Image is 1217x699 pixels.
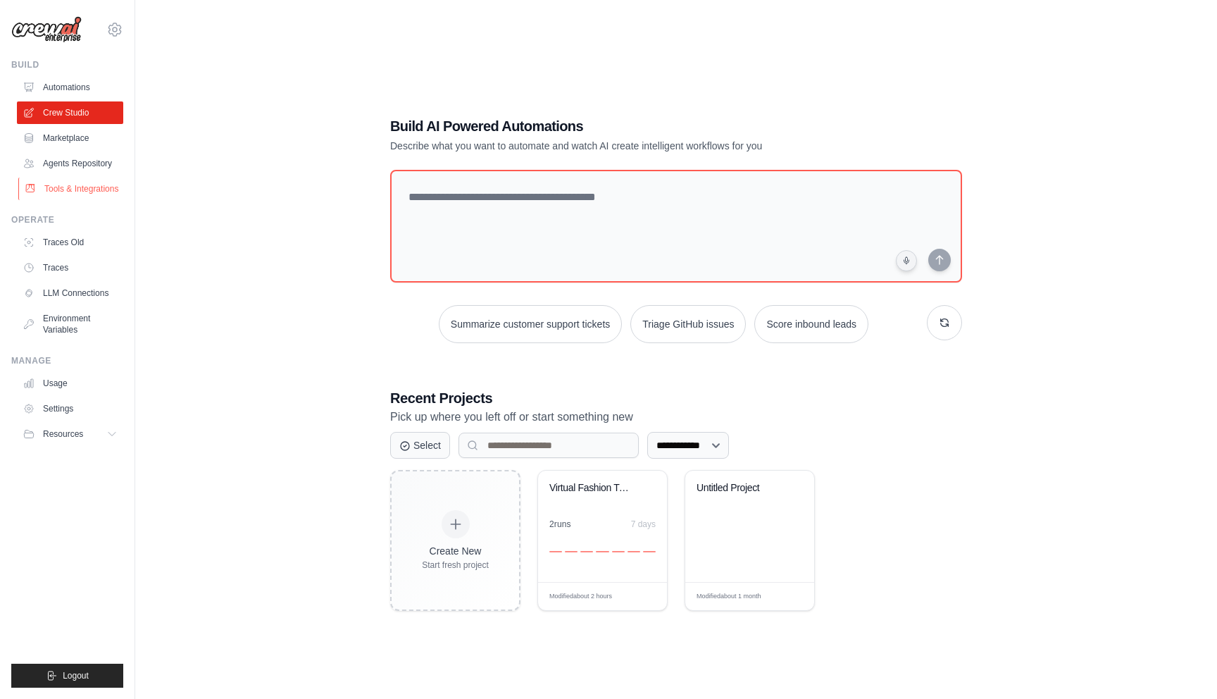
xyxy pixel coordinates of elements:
[896,250,917,271] button: Click to speak your automation idea
[17,231,123,254] a: Traces Old
[549,551,562,552] div: Day 1: 0 executions
[1147,631,1217,699] iframe: Chat Widget
[17,282,123,304] a: LLM Connections
[580,551,593,552] div: Day 3: 0 executions
[11,355,123,366] div: Manage
[18,178,125,200] a: Tools & Integrations
[17,423,123,445] button: Resources
[927,305,962,340] button: Get new suggestions
[390,432,450,459] button: Select
[781,591,793,602] span: Edit
[565,551,578,552] div: Day 2: 0 executions
[43,428,83,440] span: Resources
[628,551,640,552] div: Day 6: 0 executions
[631,519,656,530] div: 7 days
[754,305,868,343] button: Score inbound leads
[697,592,761,602] span: Modified about 1 month
[697,482,782,495] div: Untitled Project
[63,670,89,681] span: Logout
[17,372,123,395] a: Usage
[549,536,656,552] div: Activity over last 7 days
[549,482,635,495] div: Virtual Fashion Trend Analyst for Shopify Growth
[549,592,612,602] span: Modified about 2 hours
[11,214,123,225] div: Operate
[634,591,646,602] span: Edit
[17,256,123,279] a: Traces
[390,408,962,426] p: Pick up where you left off or start something new
[17,127,123,149] a: Marketplace
[390,139,863,153] p: Describe what you want to automate and watch AI create intelligent workflows for you
[17,307,123,341] a: Environment Variables
[390,388,962,408] h3: Recent Projects
[17,152,123,175] a: Agents Repository
[17,101,123,124] a: Crew Studio
[17,397,123,420] a: Settings
[643,551,656,552] div: Day 7: 0 executions
[11,16,82,43] img: Logo
[549,519,571,530] div: 2 run s
[422,559,489,571] div: Start fresh project
[596,551,608,552] div: Day 4: 0 executions
[17,76,123,99] a: Automations
[11,59,123,70] div: Build
[390,116,863,136] h1: Build AI Powered Automations
[11,664,123,688] button: Logout
[612,551,625,552] div: Day 5: 0 executions
[630,305,746,343] button: Triage GitHub issues
[439,305,622,343] button: Summarize customer support tickets
[422,544,489,558] div: Create New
